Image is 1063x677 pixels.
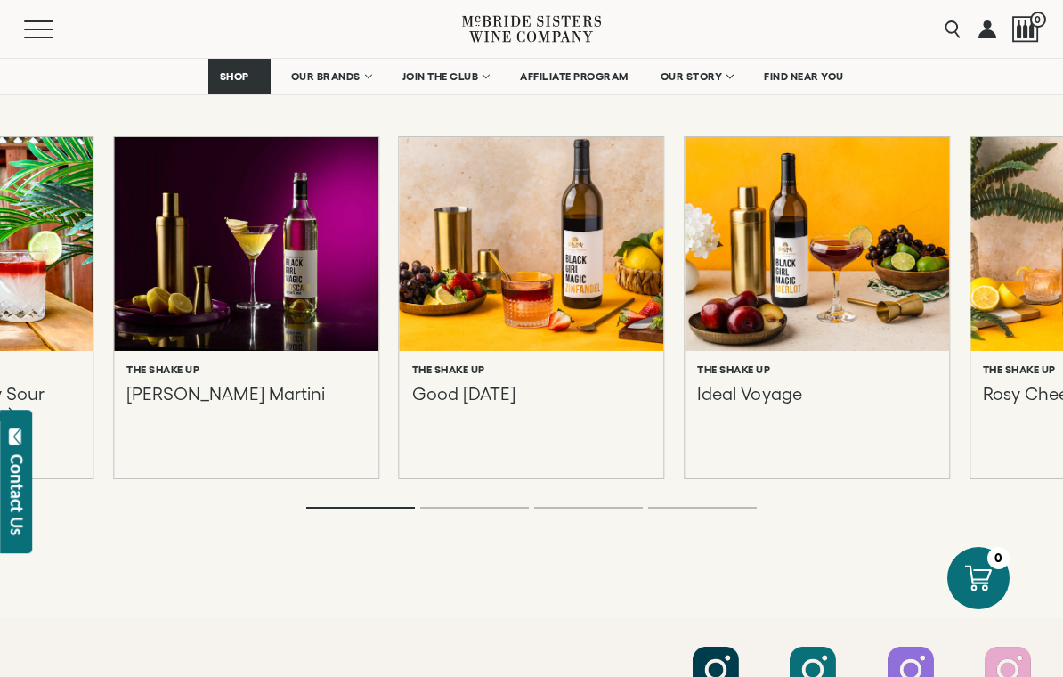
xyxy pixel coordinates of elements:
span: OUR BRANDS [291,70,361,83]
li: Page dot 2 [420,507,529,509]
a: FIND NEAR YOU [752,59,856,94]
h6: The Shake Up [126,363,199,376]
a: Magic Apple Martini The Shake Up [PERSON_NAME] Martini [114,137,378,477]
button: Mobile Menu Trigger [24,20,88,38]
span: 0 [1030,12,1046,28]
p: Good [DATE] [412,383,515,447]
p: Ideal Voyage [697,383,801,447]
a: OUR BRANDS [280,59,382,94]
span: JOIN THE CLUB [402,70,479,83]
a: Ideal Voyage The Shake Up Ideal Voyage [685,137,949,477]
span: OUR STORY [661,70,723,83]
li: Page dot 1 [306,507,415,509]
h6: The Shake Up [697,363,770,376]
a: AFFILIATE PROGRAM [508,59,640,94]
div: 0 [987,547,1010,569]
a: SHOP [208,59,271,94]
a: Good Karma The Shake Up Good [DATE] [400,137,664,477]
span: SHOP [220,70,250,83]
span: FIND NEAR YOU [764,70,844,83]
h6: The Shake Up [983,363,1056,376]
p: [PERSON_NAME] Martini [126,383,324,447]
li: Page dot 3 [534,507,643,509]
a: OUR STORY [649,59,744,94]
h6: The Shake Up [412,363,485,376]
li: Page dot 4 [648,507,757,509]
div: Contact Us [8,454,26,535]
a: JOIN THE CLUB [391,59,500,94]
span: AFFILIATE PROGRAM [520,70,629,83]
